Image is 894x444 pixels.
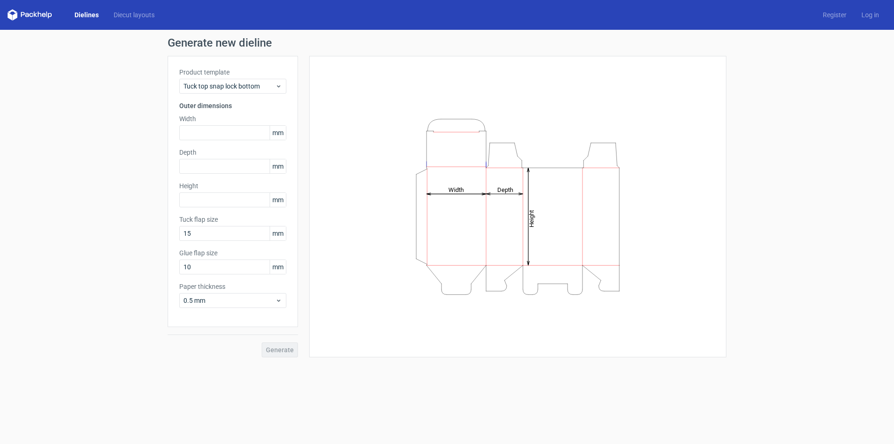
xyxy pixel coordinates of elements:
a: Log in [854,10,887,20]
label: Depth [179,148,286,157]
label: Height [179,181,286,191]
span: mm [270,193,286,207]
label: Paper thickness [179,282,286,291]
span: mm [270,226,286,240]
label: Tuck flap size [179,215,286,224]
h3: Outer dimensions [179,101,286,110]
tspan: Height [528,210,535,227]
label: Width [179,114,286,123]
tspan: Width [448,186,464,193]
a: Register [815,10,854,20]
span: mm [270,260,286,274]
label: Glue flap size [179,248,286,258]
tspan: Depth [497,186,513,193]
a: Diecut layouts [106,10,162,20]
span: 0.5 mm [183,296,275,305]
label: Product template [179,68,286,77]
span: Tuck top snap lock bottom [183,82,275,91]
span: mm [270,126,286,140]
span: mm [270,159,286,173]
h1: Generate new dieline [168,37,726,48]
a: Dielines [67,10,106,20]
